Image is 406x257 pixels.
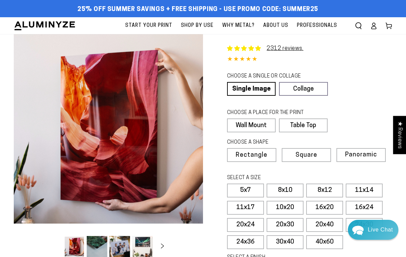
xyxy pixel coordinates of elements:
[267,235,303,249] label: 30x40
[132,236,153,257] button: Load image 4 in gallery view
[227,139,322,146] legend: CHOOSE A SHAPE
[122,17,176,34] a: Start Your Print
[155,239,170,254] button: Slide right
[306,201,343,215] label: 16x20
[346,218,383,232] label: 24x30
[227,184,264,197] label: 5x7
[279,82,328,96] a: Collage
[181,21,214,30] span: Shop By Use
[293,17,341,34] a: Professionals
[267,218,303,232] label: 20x30
[351,18,366,33] summary: Search our site
[306,184,343,197] label: 8x12
[346,184,383,197] label: 11x14
[267,201,303,215] label: 10x20
[263,21,288,30] span: About Us
[227,73,321,80] legend: CHOOSE A SINGLE OR COLLAGE
[348,220,398,240] div: Chat widget toggle
[260,17,292,34] a: About Us
[227,119,276,132] label: Wall Mount
[227,218,264,232] label: 20x24
[222,21,255,30] span: Why Metal?
[227,235,264,249] label: 24x36
[279,119,328,132] label: Table Top
[297,21,337,30] span: Professionals
[178,17,217,34] a: Shop By Use
[345,152,377,158] span: Panoramic
[393,116,406,154] div: Click to open Judge.me floating reviews tab
[346,201,383,215] label: 16x24
[267,46,303,51] a: 2312 reviews.
[236,152,267,158] span: Rectangle
[47,239,62,254] button: Slide left
[87,236,107,257] button: Load image 2 in gallery view
[227,55,392,65] div: 4.85 out of 5.0 stars
[219,17,258,34] a: Why Metal?
[368,220,393,240] div: Contact Us Directly
[306,235,343,249] label: 40x60
[14,21,76,31] img: Aluminyze
[64,236,85,257] button: Load image 1 in gallery view
[227,44,303,53] a: 2312 reviews.
[267,184,303,197] label: 8x10
[227,201,264,215] label: 11x17
[77,6,318,13] span: 25% off Summer Savings + Free Shipping - Use Promo Code: SUMMER25
[306,218,343,232] label: 20x40
[227,109,321,117] legend: CHOOSE A PLACE FOR THE PRINT
[227,174,323,182] legend: SELECT A SIZE
[109,236,130,257] button: Load image 3 in gallery view
[296,152,317,158] span: Square
[125,21,172,30] span: Start Your Print
[227,82,276,96] a: Single Image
